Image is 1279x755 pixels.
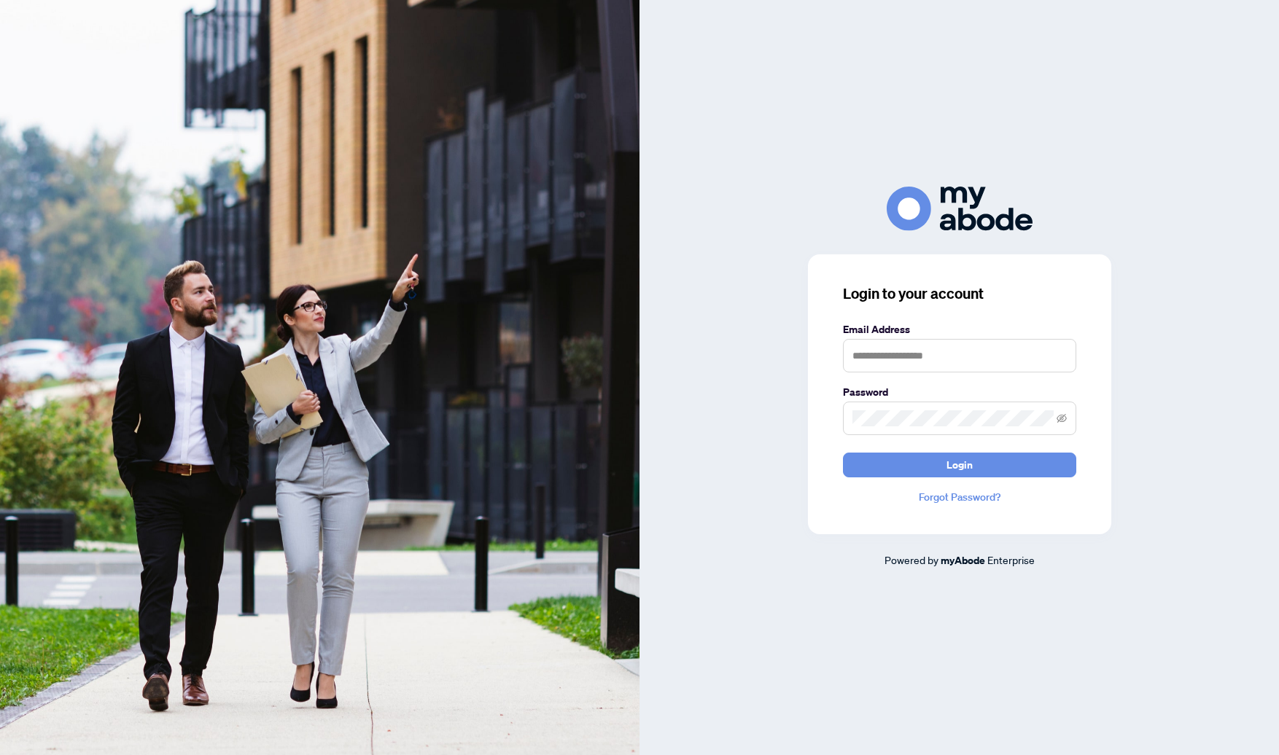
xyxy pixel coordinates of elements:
[1057,413,1067,423] span: eye-invisible
[946,453,973,477] span: Login
[885,553,938,566] span: Powered by
[843,321,1076,337] label: Email Address
[941,552,985,568] a: myAbode
[843,384,1076,400] label: Password
[887,187,1033,231] img: ma-logo
[843,489,1076,505] a: Forgot Password?
[843,453,1076,477] button: Login
[987,553,1035,566] span: Enterprise
[843,283,1076,304] h3: Login to your account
